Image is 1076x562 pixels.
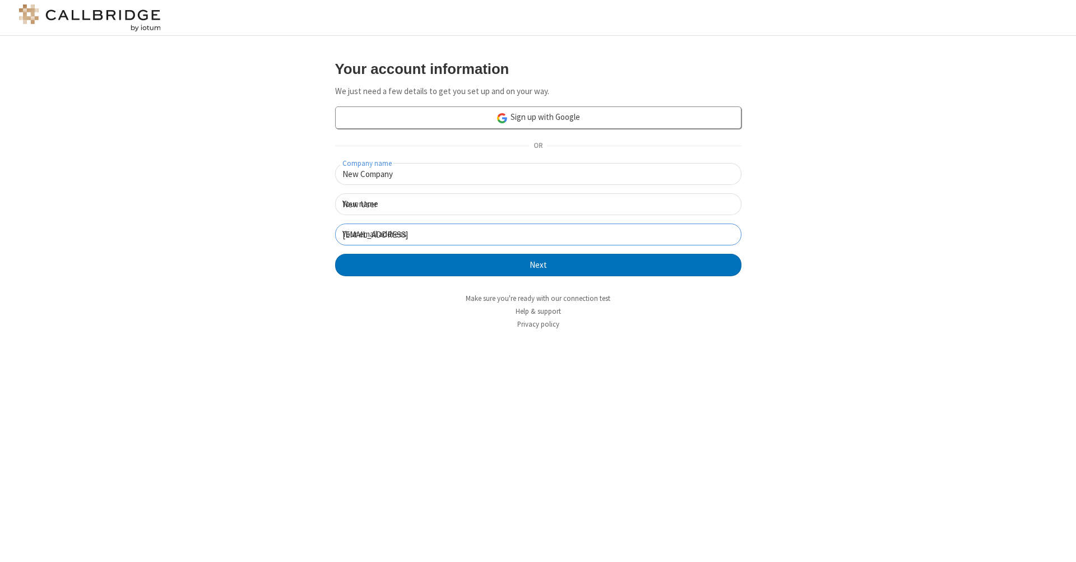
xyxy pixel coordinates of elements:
[335,61,741,77] h3: Your account information
[335,254,741,276] button: Next
[17,4,163,31] img: logo@2x.png
[335,106,741,129] a: Sign up with Google
[466,294,610,303] a: Make sure you're ready with our connection test
[335,224,741,245] input: Your email address
[517,319,559,329] a: Privacy policy
[335,163,741,185] input: Company name
[529,138,547,154] span: OR
[335,193,741,215] input: Your name
[516,306,561,316] a: Help & support
[335,85,741,98] p: We just need a few details to get you set up and on your way.
[496,112,508,124] img: google-icon.png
